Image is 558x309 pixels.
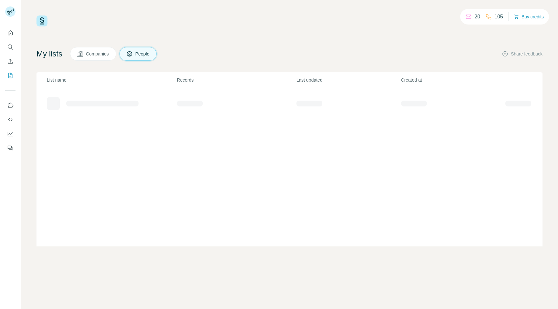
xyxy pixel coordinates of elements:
button: Use Surfe API [5,114,15,125]
p: Last updated [296,77,400,83]
span: Companies [86,51,109,57]
button: Share feedback [502,51,542,57]
img: Surfe Logo [36,15,47,26]
button: Use Surfe on LinkedIn [5,100,15,111]
p: Records [177,77,296,83]
p: List name [47,77,176,83]
button: Feedback [5,142,15,154]
p: Created at [401,77,505,83]
p: 20 [474,13,480,21]
button: Quick start [5,27,15,39]
button: Enrich CSV [5,55,15,67]
button: Search [5,41,15,53]
button: Buy credits [514,12,544,21]
p: 105 [494,13,503,21]
span: People [135,51,150,57]
button: Dashboard [5,128,15,140]
button: My lists [5,70,15,81]
h4: My lists [36,49,62,59]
